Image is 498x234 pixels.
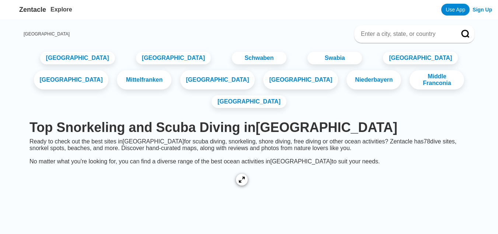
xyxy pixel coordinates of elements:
a: Swabia [307,52,362,64]
a: Zentacle logoZentacle [6,4,46,16]
div: Ready to check out the best sites in [GEOGRAPHIC_DATA] for scuba diving, snorkeling, shore diving... [24,138,474,165]
a: Niederbayern [346,70,401,89]
a: Schwaben [232,52,286,64]
a: [GEOGRAPHIC_DATA] [40,52,115,64]
a: Mittelfranken [117,70,171,89]
a: [GEOGRAPHIC_DATA] [24,31,70,37]
h1: Top Snorkeling and Scuba Diving in [GEOGRAPHIC_DATA] [29,120,469,135]
a: [GEOGRAPHIC_DATA] [263,70,338,89]
a: [GEOGRAPHIC_DATA] [180,70,255,89]
a: Use App [441,4,470,16]
span: Zentacle [19,6,46,14]
a: [GEOGRAPHIC_DATA] [34,70,109,89]
a: Explore [51,6,72,13]
a: [GEOGRAPHIC_DATA] [136,52,211,64]
img: Zentacle logo [6,4,18,16]
a: [GEOGRAPHIC_DATA] [383,52,458,64]
a: Sign Up [473,7,492,13]
a: Middle Franconia [410,70,464,89]
input: Enter a city, state, or country [360,30,451,38]
a: [GEOGRAPHIC_DATA] [212,95,286,108]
